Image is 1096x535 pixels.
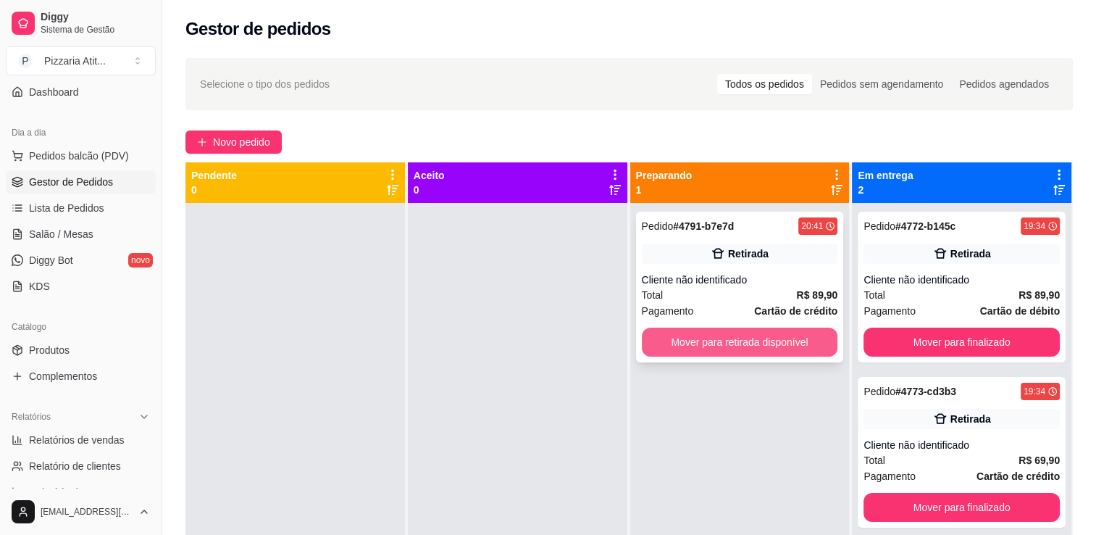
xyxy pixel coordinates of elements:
strong: Cartão de débito [980,305,1060,317]
button: Mover para retirada disponível [642,328,838,357]
span: Total [863,287,885,303]
button: Novo pedido [185,130,282,154]
div: Retirada [950,412,991,426]
span: Pedidos balcão (PDV) [29,149,129,163]
span: Total [863,452,885,468]
div: Cliente não identificado [863,273,1060,287]
span: Salão / Mesas [29,227,93,241]
span: Complementos [29,369,97,383]
p: Pendente [191,168,237,183]
a: Lista de Pedidos [6,196,156,220]
div: Retirada [950,246,991,261]
div: Pizzaria Atit ... [44,54,106,68]
div: 20:41 [801,220,823,232]
p: 1 [636,183,693,197]
strong: # 4773-cd3b3 [895,386,956,397]
span: Gestor de Pedidos [29,175,113,189]
a: Relatório de clientes [6,455,156,478]
div: 19:34 [1024,386,1045,397]
a: Relatório de mesas [6,481,156,504]
span: Relatórios [12,411,51,423]
a: Relatórios de vendas [6,428,156,452]
button: Pedidos balcão (PDV) [6,144,156,167]
button: [EMAIL_ADDRESS][DOMAIN_NAME] [6,494,156,529]
span: Relatórios de vendas [29,433,125,447]
div: Pedidos sem agendamento [812,74,951,94]
h2: Gestor de pedidos [185,17,331,41]
a: Diggy Botnovo [6,249,156,272]
span: plus [197,137,207,147]
a: Complementos [6,365,156,388]
span: Pagamento [642,303,694,319]
strong: # 4772-b145c [895,220,955,232]
span: Pagamento [863,468,916,484]
div: Cliente não identificado [863,438,1060,452]
a: Gestor de Pedidos [6,170,156,194]
div: Pedidos agendados [951,74,1057,94]
span: Pagamento [863,303,916,319]
span: Relatório de clientes [29,459,121,473]
a: KDS [6,275,156,298]
span: Relatório de mesas [29,485,117,499]
span: [EMAIL_ADDRESS][DOMAIN_NAME] [41,506,133,518]
p: Preparando [636,168,693,183]
p: 0 [191,183,237,197]
p: 0 [414,183,445,197]
strong: Cartão de crédito [976,470,1060,482]
span: Dashboard [29,85,79,99]
strong: # 4791-b7e7d [673,220,734,232]
div: Dia a dia [6,121,156,144]
a: Produtos [6,339,156,362]
span: Sistema de Gestão [41,24,150,36]
strong: Cartão de crédito [754,305,837,317]
span: Pedido [863,386,895,397]
p: Aceito [414,168,445,183]
strong: R$ 89,90 [796,289,837,301]
span: Diggy [41,11,150,24]
span: Novo pedido [213,134,270,150]
div: Retirada [728,246,769,261]
span: Lista de Pedidos [29,201,104,215]
button: Mover para finalizado [863,328,1060,357]
a: Salão / Mesas [6,223,156,246]
a: DiggySistema de Gestão [6,6,156,41]
span: P [18,54,33,68]
p: Em entrega [858,168,913,183]
span: Selecione o tipo dos pedidos [200,76,330,92]
span: Produtos [29,343,70,357]
span: Pedido [863,220,895,232]
span: KDS [29,279,50,294]
a: Dashboard [6,80,156,104]
strong: R$ 69,90 [1018,455,1060,466]
strong: R$ 89,90 [1018,289,1060,301]
button: Select a team [6,46,156,75]
button: Mover para finalizado [863,493,1060,522]
div: 19:34 [1024,220,1045,232]
div: Cliente não identificado [642,273,838,287]
p: 2 [858,183,913,197]
div: Todos os pedidos [717,74,812,94]
span: Total [642,287,664,303]
span: Pedido [642,220,674,232]
div: Catálogo [6,315,156,339]
span: Diggy Bot [29,253,73,267]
